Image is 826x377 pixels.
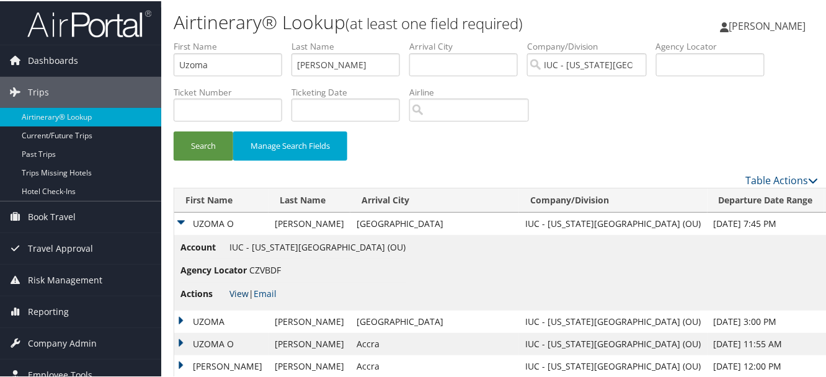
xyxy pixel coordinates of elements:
span: CZVBDF [249,263,281,275]
td: UZOMA O [174,332,269,354]
th: Company/Division [519,187,708,211]
td: [DATE] 12:00 PM [708,354,824,376]
label: Agency Locator [656,39,774,51]
td: IUC - [US_STATE][GEOGRAPHIC_DATA] (OU) [519,332,708,354]
label: Company/Division [527,39,656,51]
label: Airline [409,85,538,97]
td: Accra [350,354,519,376]
td: [DATE] 11:55 AM [708,332,824,354]
small: (at least one field required) [345,12,523,32]
td: UZOMA [174,309,269,332]
th: First Name: activate to sort column ascending [174,187,269,211]
td: [PERSON_NAME] [269,211,350,234]
td: [GEOGRAPHIC_DATA] [350,211,519,234]
button: Search [174,130,233,159]
img: airportal-logo.png [27,8,151,37]
span: IUC - [US_STATE][GEOGRAPHIC_DATA] (OU) [229,240,406,252]
span: Risk Management [28,264,102,295]
span: | [229,286,277,298]
th: Last Name: activate to sort column ascending [269,187,350,211]
td: [PERSON_NAME] [269,332,350,354]
td: IUC - [US_STATE][GEOGRAPHIC_DATA] (OU) [519,354,708,376]
span: Book Travel [28,200,76,231]
td: [PERSON_NAME] [269,354,350,376]
a: Email [254,286,277,298]
span: Trips [28,76,49,107]
span: Account [180,239,227,253]
h1: Airtinerary® Lookup [174,8,603,34]
span: Travel Approval [28,232,93,263]
td: IUC - [US_STATE][GEOGRAPHIC_DATA] (OU) [519,211,708,234]
label: Arrival City [409,39,527,51]
label: Ticket Number [174,85,291,97]
th: Departure Date Range: activate to sort column ascending [708,187,824,211]
span: Agency Locator [180,262,247,276]
span: Company Admin [28,327,97,358]
td: IUC - [US_STATE][GEOGRAPHIC_DATA] (OU) [519,309,708,332]
span: Reporting [28,295,69,326]
label: First Name [174,39,291,51]
a: [PERSON_NAME] [721,6,819,43]
button: Manage Search Fields [233,130,347,159]
label: Ticketing Date [291,85,409,97]
td: [DATE] 3:00 PM [708,309,824,332]
a: Table Actions [746,172,819,186]
td: UZOMA O [174,211,269,234]
span: Dashboards [28,44,78,75]
td: [PERSON_NAME] [269,309,350,332]
span: Actions [180,286,227,299]
td: Accra [350,332,519,354]
td: [DATE] 7:45 PM [708,211,824,234]
td: [GEOGRAPHIC_DATA] [350,309,519,332]
a: View [229,286,249,298]
td: [PERSON_NAME] [174,354,269,376]
label: Last Name [291,39,409,51]
span: [PERSON_NAME] [729,18,806,32]
th: Arrival City: activate to sort column ascending [350,187,519,211]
